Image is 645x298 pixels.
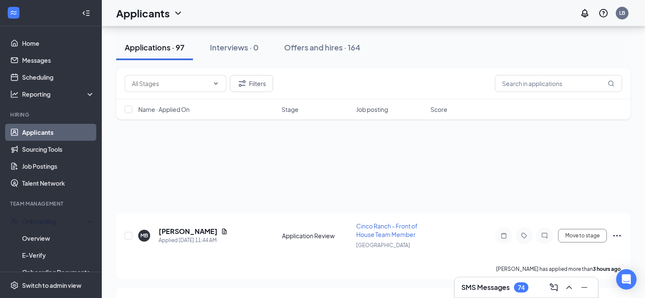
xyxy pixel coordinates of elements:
svg: QuestionInfo [598,8,609,18]
span: Job posting [356,105,388,114]
div: Applications · 97 [125,42,184,53]
a: Talent Network [22,175,95,192]
div: Team Management [10,200,93,207]
div: LB [619,9,625,17]
svg: WorkstreamLogo [9,8,18,17]
h3: SMS Messages [461,283,510,292]
svg: Collapse [82,9,90,17]
span: Cinco Ranch - Front of House Team Member [356,222,418,238]
div: MB [140,232,148,239]
div: Onboarding [22,217,87,226]
a: Messages [22,52,95,69]
h1: Applicants [116,6,170,20]
div: Applied [DATE] 11:44 AM [159,236,228,245]
a: Scheduling [22,69,95,86]
button: ComposeMessage [547,281,561,294]
a: E-Verify [22,247,95,264]
svg: ChevronDown [173,8,183,18]
button: ChevronUp [562,281,576,294]
p: [PERSON_NAME] has applied more than . [496,265,622,273]
svg: UserCheck [10,217,19,226]
svg: Minimize [579,282,589,292]
div: Application Review [282,231,351,240]
div: Offers and hires · 164 [284,42,360,53]
div: Hiring [10,111,93,118]
span: Score [430,105,447,114]
button: Move to stage [558,229,607,242]
span: Name · Applied On [138,105,190,114]
a: Onboarding Documents [22,264,95,281]
h5: [PERSON_NAME] [159,227,218,236]
svg: Tag [519,232,529,239]
div: Switch to admin view [22,281,81,290]
svg: Ellipses [612,231,622,241]
div: Reporting [22,90,95,98]
span: [GEOGRAPHIC_DATA] [356,242,410,248]
a: Sourcing Tools [22,141,95,158]
a: Applicants [22,124,95,141]
button: Filter Filters [230,75,273,92]
svg: MagnifyingGlass [608,80,614,87]
svg: Note [499,232,509,239]
svg: Filter [237,78,247,89]
svg: Analysis [10,90,19,98]
b: 3 hours ago [593,266,621,272]
span: Stage [282,105,299,114]
input: Search in applications [495,75,622,92]
a: Overview [22,230,95,247]
svg: ChevronUp [564,282,574,292]
svg: Document [221,228,228,235]
svg: Settings [10,281,19,290]
div: 74 [518,284,525,291]
button: Minimize [578,281,591,294]
svg: ChevronDown [212,80,219,87]
a: Job Postings [22,158,95,175]
div: Interviews · 0 [210,42,259,53]
input: All Stages [132,79,209,88]
svg: ChatInactive [539,232,550,239]
a: Home [22,35,95,52]
svg: ComposeMessage [549,282,559,292]
svg: Notifications [580,8,590,18]
div: Open Intercom Messenger [616,269,637,290]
